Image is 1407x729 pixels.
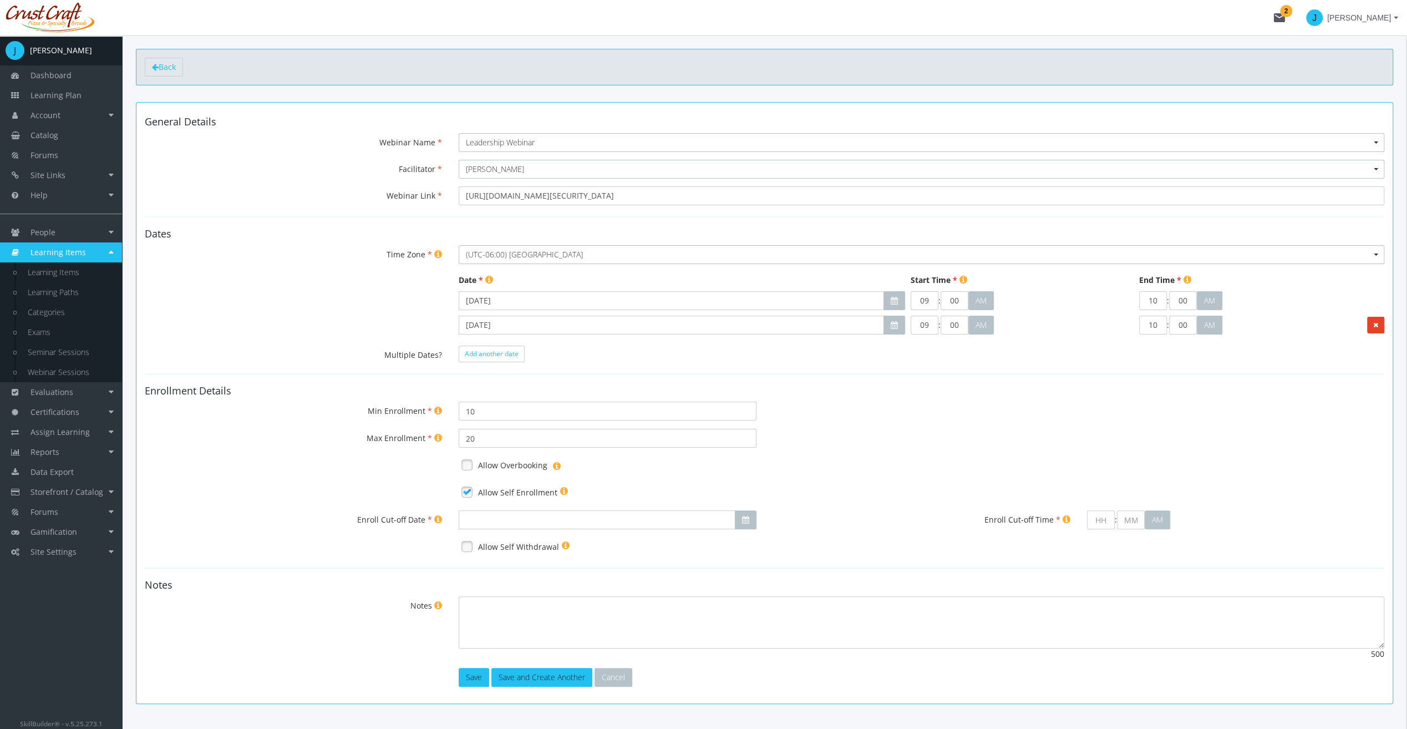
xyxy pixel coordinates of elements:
[984,514,1060,525] label: Enroll Cut-off Time
[20,719,103,728] small: SkillBuilder® - v.5.25.273.1
[1087,510,1115,529] input: HH
[379,137,442,148] label: Webinar Name
[410,600,432,611] label: Notes
[466,137,1377,148] span: Leadership Webinar
[491,668,592,687] button: Save and Create Another
[459,668,489,687] button: Save
[459,160,1384,179] span: Select box activate
[145,229,1384,240] h4: Dates
[136,346,450,361] label: Multiple Dates?
[465,349,519,358] span: Add another date
[938,291,941,310] td: :
[1306,9,1323,26] span: J
[17,362,122,382] a: Webinar Sessions
[368,406,432,417] label: Min Enrollment
[595,668,632,687] button: Cancel
[31,170,65,180] span: Site Links
[17,302,122,322] a: Categories
[1139,275,1183,285] span: End Time
[1167,291,1169,310] td: :
[1169,316,1197,335] input: MM
[31,247,86,257] span: Learning Items
[941,291,968,310] input: MM
[31,227,55,237] span: People
[1197,291,1222,310] button: AM
[478,487,557,498] label: Allow Self Enrollment
[1273,11,1286,24] mat-icon: mail
[31,70,72,80] span: Dashboard
[17,282,122,302] a: Learning Paths
[30,45,92,56] div: [PERSON_NAME]
[938,316,941,335] td: :
[31,467,74,477] span: Data Export
[466,249,1369,260] span: (UTC-06:00) [GEOGRAPHIC_DATA]
[466,164,1377,175] span: [PERSON_NAME]
[357,514,432,525] label: Enroll Cut-off Date
[478,541,559,553] label: Allow Self Withdrawal
[968,316,994,335] button: AM
[911,316,938,335] input: HH
[459,346,525,362] button: Add another date
[1139,291,1167,310] input: HH
[31,447,59,457] span: Reports
[31,507,58,517] span: Forums
[17,262,122,282] a: Learning Items
[911,275,959,285] span: Start Time
[1371,649,1384,659] span: 500
[459,275,485,285] span: Date
[1327,8,1391,28] span: [PERSON_NAME]
[399,164,442,175] label: Facilitator
[1145,510,1170,529] button: AM
[145,386,1384,397] h4: Enrollment Details
[31,407,79,417] span: Certifications
[17,342,122,362] a: Seminar Sessions
[145,117,1384,128] h4: General Details
[459,133,1384,152] span: Select box activate
[1117,510,1145,529] input: MM
[968,291,994,310] button: AM
[31,130,58,140] span: Catalog
[1115,510,1117,529] td: :
[6,41,24,60] span: J
[1139,316,1167,335] input: HH
[941,316,968,335] input: MM
[145,580,1384,591] h4: Notes
[911,291,938,310] input: HH
[31,546,77,557] span: Site Settings
[17,322,122,342] a: Exams
[31,190,48,200] span: Help
[159,62,176,72] span: Back
[31,526,77,537] span: Gamification
[31,110,60,120] span: Account
[136,186,450,201] label: Webinar Link
[1167,316,1169,335] td: :
[31,387,73,397] span: Evaluations
[1197,316,1222,335] button: AM
[145,58,183,77] a: Back
[1169,291,1197,310] input: MM
[31,90,82,100] span: Learning Plan
[31,150,58,160] span: Forums
[459,245,1384,264] span: Select box activate
[31,427,90,437] span: Assign Learning
[31,487,103,497] span: Storefront / Catalog
[367,433,432,444] label: Max Enrollment
[387,249,432,260] label: Time Zone
[478,460,547,471] label: Allow Overbooking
